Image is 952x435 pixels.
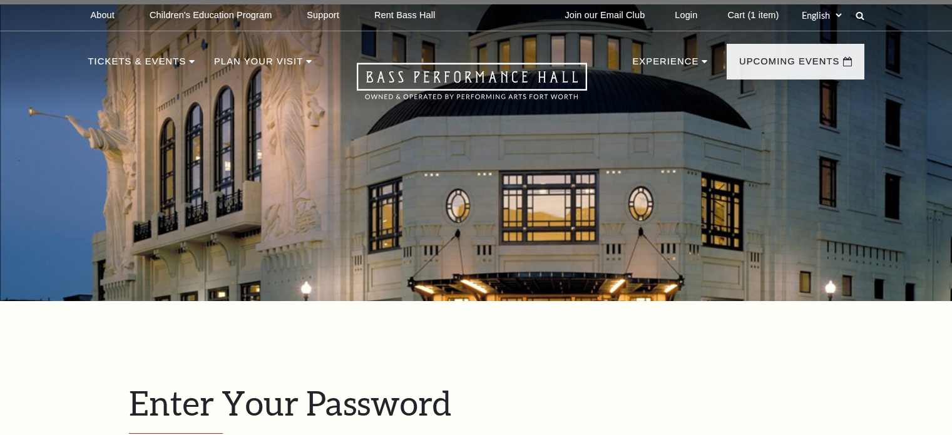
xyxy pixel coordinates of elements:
[307,10,339,21] p: Support
[150,10,272,21] p: Children's Education Program
[739,54,840,76] p: Upcoming Events
[129,382,451,422] span: Enter Your Password
[91,10,115,21] p: About
[799,9,844,21] select: Select:
[374,10,436,21] p: Rent Bass Hall
[88,54,187,76] p: Tickets & Events
[632,54,699,76] p: Experience
[214,54,303,76] p: Plan Your Visit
